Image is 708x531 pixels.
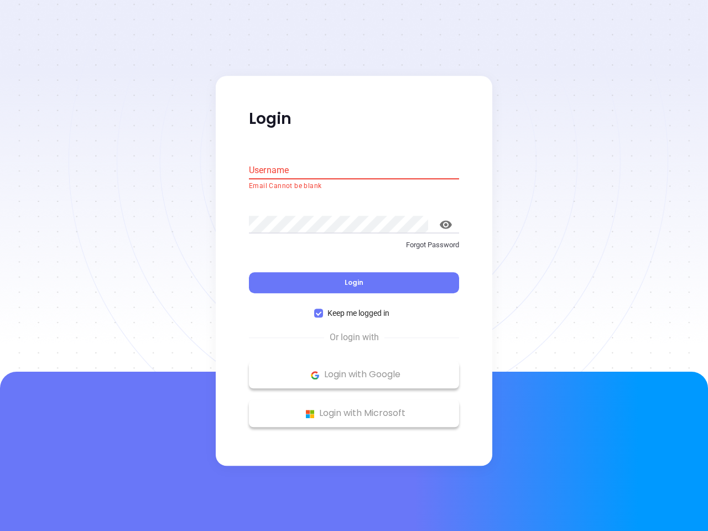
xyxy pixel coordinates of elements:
p: Forgot Password [249,240,459,251]
button: Login [249,273,459,294]
button: Google Logo Login with Google [249,361,459,389]
p: Login with Google [254,367,454,383]
span: Keep me logged in [323,308,394,320]
span: Login [345,278,363,288]
p: Login with Microsoft [254,405,454,422]
p: Email Cannot be blank [249,181,459,192]
button: toggle password visibility [433,211,459,238]
button: Microsoft Logo Login with Microsoft [249,400,459,428]
p: Login [249,109,459,129]
img: Google Logo [308,368,322,382]
span: Or login with [324,331,384,345]
img: Microsoft Logo [303,407,317,421]
a: Forgot Password [249,240,459,259]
